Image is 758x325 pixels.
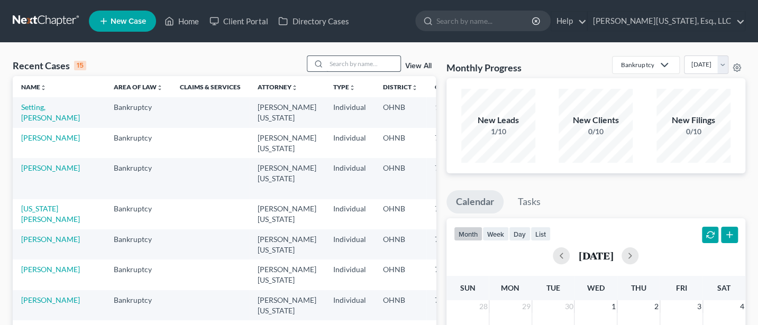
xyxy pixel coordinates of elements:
td: [PERSON_NAME][US_STATE] [249,229,325,259]
td: Bankruptcy [105,128,171,158]
td: 7 [426,290,479,320]
div: New Filings [656,114,730,126]
a: Attorneyunfold_more [258,83,298,91]
a: [PERSON_NAME] [21,265,80,274]
td: [PERSON_NAME][US_STATE] [249,97,325,127]
i: unfold_more [40,85,47,91]
td: Individual [325,229,375,259]
td: OHNB [375,97,426,127]
button: week [482,227,509,241]
div: 0/10 [656,126,730,137]
a: View All [405,62,432,70]
a: Home [159,12,204,31]
span: Tue [546,283,560,292]
td: [PERSON_NAME][US_STATE] [249,259,325,290]
div: 15 [74,61,86,70]
td: 7 [426,199,479,229]
td: Individual [325,97,375,127]
a: [PERSON_NAME] [21,235,80,244]
div: Bankruptcy [621,60,654,69]
td: 7 [426,158,479,199]
button: day [509,227,531,241]
h2: [DATE] [578,250,613,261]
span: 4 [739,300,745,313]
i: unfold_more [412,85,418,91]
div: Recent Cases [13,59,86,72]
i: unfold_more [157,85,163,91]
span: Wed [587,283,605,292]
button: list [531,227,551,241]
span: New Case [111,17,146,25]
th: Claims & Services [171,76,249,97]
a: [PERSON_NAME] [21,295,80,304]
td: 13 [426,97,479,127]
div: New Clients [559,114,633,126]
a: [PERSON_NAME] [21,133,80,142]
td: Bankruptcy [105,290,171,320]
a: Setting, [PERSON_NAME] [21,103,80,122]
h3: Monthly Progress [446,61,522,74]
span: 29 [521,300,532,313]
a: Help [551,12,587,31]
td: Individual [325,128,375,158]
td: OHNB [375,158,426,199]
td: 7 [426,128,479,158]
td: OHNB [375,259,426,290]
a: [US_STATE][PERSON_NAME] [21,204,80,224]
a: Tasks [508,190,550,213]
span: Sun [460,283,475,292]
span: 28 [478,300,489,313]
td: Individual [325,199,375,229]
span: Sat [717,283,730,292]
td: OHNB [375,199,426,229]
td: Bankruptcy [105,259,171,290]
span: 30 [563,300,574,313]
button: month [454,227,482,241]
td: Bankruptcy [105,229,171,259]
td: [PERSON_NAME][US_STATE] [249,128,325,158]
input: Search by name... [326,56,400,71]
div: 0/10 [559,126,633,137]
div: 1/10 [461,126,535,137]
span: 1 [610,300,617,313]
td: Individual [325,259,375,290]
a: Calendar [446,190,504,213]
input: Search by name... [436,11,533,31]
span: 2 [653,300,660,313]
td: [PERSON_NAME][US_STATE] [249,199,325,229]
td: OHNB [375,128,426,158]
div: New Leads [461,114,535,126]
td: 7 [426,229,479,259]
span: 3 [696,300,702,313]
td: Individual [325,290,375,320]
td: OHNB [375,290,426,320]
td: OHNB [375,229,426,259]
a: Client Portal [204,12,273,31]
a: Chapterunfold_more [435,83,471,91]
td: Bankruptcy [105,199,171,229]
span: Fri [675,283,687,292]
td: Individual [325,158,375,199]
a: Nameunfold_more [21,83,47,91]
a: [PERSON_NAME] [21,163,80,172]
span: Mon [501,283,519,292]
a: [PERSON_NAME][US_STATE], Esq., LLC [588,12,745,31]
a: Area of Lawunfold_more [114,83,163,91]
i: unfold_more [349,85,355,91]
i: unfold_more [291,85,298,91]
a: Districtunfold_more [383,83,418,91]
td: Bankruptcy [105,158,171,199]
td: 7 [426,259,479,290]
a: Typeunfold_more [333,83,355,91]
td: Bankruptcy [105,97,171,127]
a: Directory Cases [273,12,354,31]
td: [PERSON_NAME][US_STATE] [249,290,325,320]
span: Thu [631,283,646,292]
td: [PERSON_NAME][US_STATE] [249,158,325,199]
